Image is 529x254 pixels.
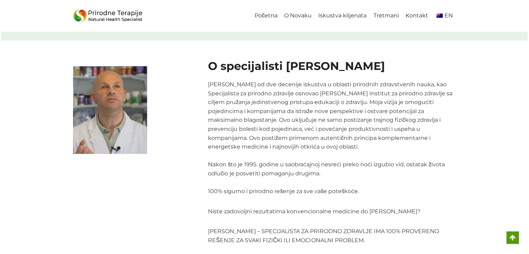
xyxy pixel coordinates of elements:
[208,227,456,245] p: [PERSON_NAME] – SPECIJALISTA ZA PRIRODNO ZDRAVLJE IMA 100% PROVERENO REŠENJE ZA SVAKI FIZIČKI ILI...
[251,8,456,24] nav: Primary Navigation
[370,8,402,24] a: Tretmani
[281,8,315,24] a: O Novaku
[208,80,456,196] p: [PERSON_NAME] od dve decenije iskustva u oblasti prirodnih zdravstvenih nauka, kao Specijalista z...
[73,66,147,154] img: Dr-Novak-Profile - Prirodne Terapije
[251,8,281,24] a: Početna
[402,8,431,24] a: Kontakt
[436,14,443,18] img: English
[506,231,519,244] a: Scroll to top
[73,7,143,24] img: Prirodne_Terapije_Logo - Prirodne Terapije
[208,58,456,74] h2: O specijalisti [PERSON_NAME]
[431,8,456,24] a: en_AUEN
[444,12,453,19] span: EN
[208,207,456,216] p: Niste zadovoljni rezultatima konvencionalne medicine do [PERSON_NAME]?
[315,8,370,24] a: Iskustva klijenata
